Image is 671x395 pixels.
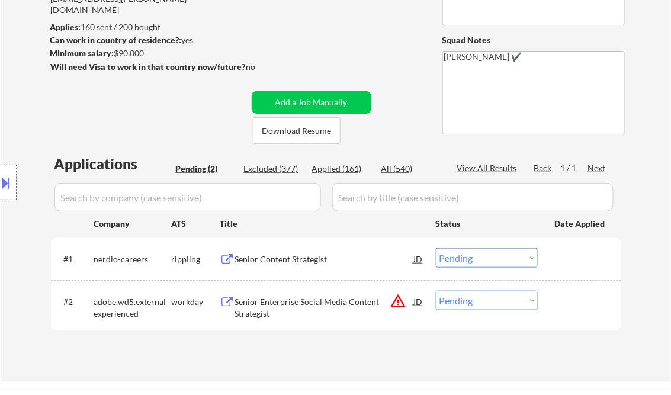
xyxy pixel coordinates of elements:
div: JD [413,291,425,312]
div: Applied (161) [312,163,371,175]
div: Senior Content Strategist [235,253,414,265]
div: 160 sent / 200 bought [50,21,248,33]
strong: Will need Visa to work in that country now/future?: [51,62,248,72]
div: Status [436,213,538,234]
div: #2 [64,296,85,308]
div: View All Results [457,162,521,174]
div: Squad Notes [442,34,625,46]
div: Back [534,162,553,174]
div: workday [172,296,220,308]
div: Next [588,162,607,174]
strong: Applies: [50,22,81,32]
div: $90,000 [50,47,248,59]
div: no [246,61,280,73]
div: Senior Enterprise Social Media Content Strategist [235,296,414,319]
input: Search by title (case sensitive) [332,183,614,211]
strong: Can work in country of residence?: [50,35,182,45]
div: yes [50,34,244,46]
strong: Minimum salary: [50,48,114,58]
div: Excluded (377) [244,163,303,175]
div: JD [413,248,425,269]
button: warning_amber [390,293,407,309]
div: Date Applied [555,218,607,230]
button: Add a Job Manually [252,91,371,114]
div: adobe.wd5.external_experienced [94,296,172,319]
button: Download Resume [253,117,341,144]
div: Title [220,218,425,230]
div: All (540) [381,163,441,175]
div: 1 / 1 [561,162,588,174]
